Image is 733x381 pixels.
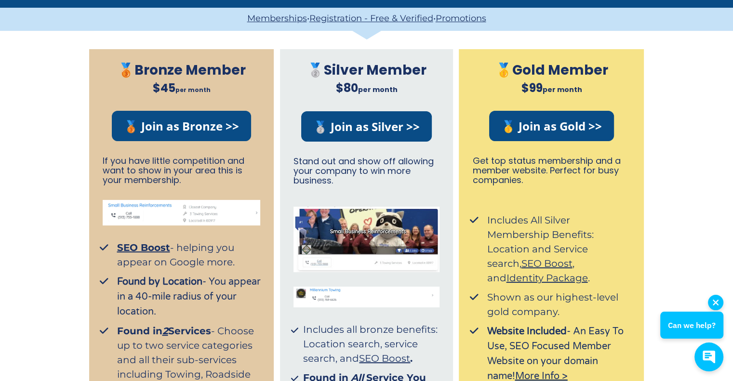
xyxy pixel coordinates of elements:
[307,61,426,79] strong: 🥈Silver Member
[472,155,623,186] span: Get top status membership and a member website. Perfect for busy companies.
[168,325,211,337] strong: Services
[487,326,566,337] strong: Website Included
[436,13,486,24] a: Promotions
[301,111,432,142] a: 🥈 Join as Silver >>
[359,353,410,364] a: SEO Boost
[472,290,630,319] li: Shown as our highest-level gold company.
[117,276,202,288] strong: Found by Location
[293,322,439,366] li: Includes all bronze benefits: Location search, service search, and
[103,155,247,186] span: If you have little competition and want to show in your area this is your membership.
[117,325,162,337] strong: Found in
[521,80,542,96] strong: $99
[521,258,572,269] a: SEO Boost
[506,272,587,284] a: Identity Package
[152,80,175,96] strong: $45
[117,242,170,253] a: SEO Boost
[495,61,608,79] strong: 🥇Gold Member
[489,111,614,141] a: 🥇 Join as Gold >>
[653,285,733,381] iframe: Conversations
[542,85,582,94] strong: per month
[247,13,307,24] a: Memberships
[410,353,413,364] strong: .
[293,287,439,307] img: Identity Package - Out of Zip Code Listing
[175,86,210,94] strong: per month
[358,85,397,94] strong: per month
[78,15,655,24] p: • •
[293,155,436,187] span: Stand out and show off allowing your company to win more business.
[309,13,433,24] a: Registration - Free & Verified
[117,61,245,79] strong: 🥉Bronze Member
[117,276,263,317] span: - You appear in a 40-mile radius of your location.
[103,240,261,269] li: - helping you appear on Google more.
[293,207,439,272] img: Identity Package - Zip Code Listing
[112,111,251,141] a: 🥉 Join as Bronze >>
[335,80,358,96] strong: $80
[472,213,630,285] li: Includes All Silver Membership Benefits: Location and Service search, , and .
[162,325,168,337] u: 2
